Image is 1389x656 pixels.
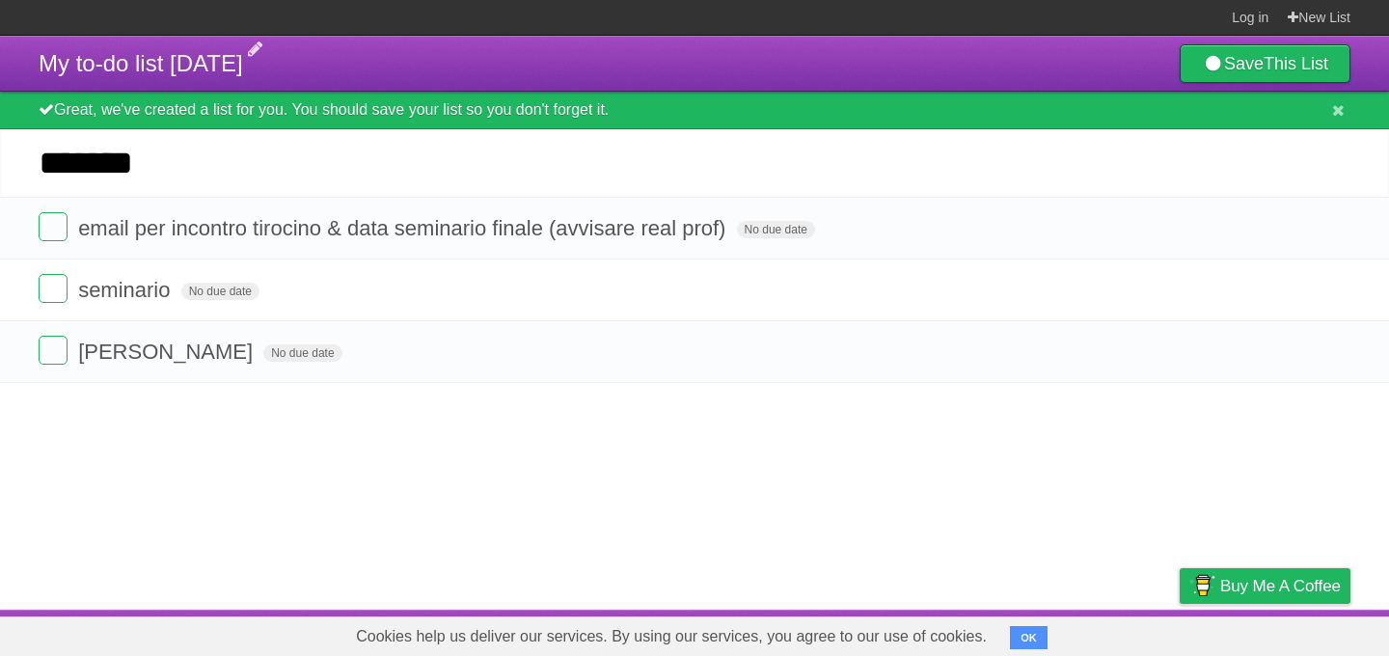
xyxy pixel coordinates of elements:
[39,212,68,241] label: Done
[181,283,259,300] span: No due date
[39,336,68,365] label: Done
[1010,626,1048,649] button: OK
[78,340,258,364] span: [PERSON_NAME]
[987,615,1065,651] a: Developers
[39,274,68,303] label: Done
[263,344,341,362] span: No due date
[1089,615,1131,651] a: Terms
[923,615,964,651] a: About
[1220,569,1341,603] span: Buy me a coffee
[1189,569,1215,602] img: Buy me a coffee
[1180,44,1350,83] a: SaveThis List
[1264,54,1328,73] b: This List
[1155,615,1205,651] a: Privacy
[1229,615,1350,651] a: Suggest a feature
[78,278,175,302] span: seminario
[337,617,1006,656] span: Cookies help us deliver our services. By using our services, you agree to our use of cookies.
[39,50,243,76] span: My to-do list [DATE]
[737,221,815,238] span: No due date
[78,216,730,240] span: email per incontro tirocino & data seminario finale (avvisare real prof)
[1180,568,1350,604] a: Buy me a coffee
